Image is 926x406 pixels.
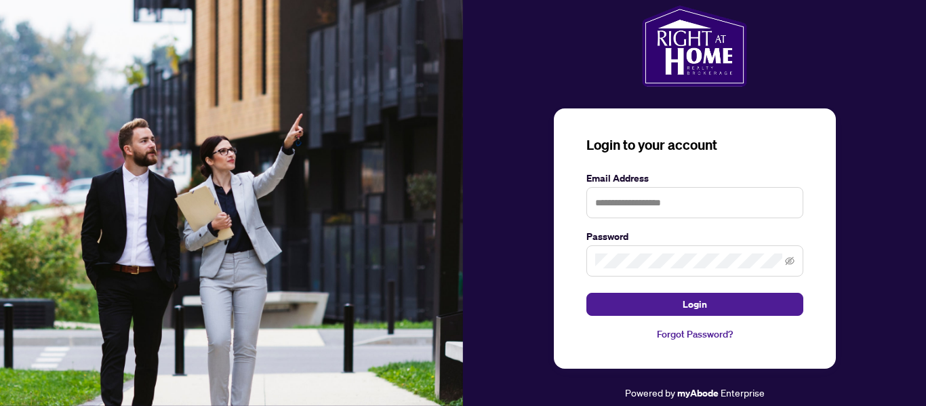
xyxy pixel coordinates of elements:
[785,256,794,266] span: eye-invisible
[586,327,803,342] a: Forgot Password?
[586,293,803,316] button: Login
[683,293,707,315] span: Login
[677,386,719,401] a: myAbode
[586,171,803,186] label: Email Address
[586,229,803,244] label: Password
[586,136,803,155] h3: Login to your account
[625,386,675,399] span: Powered by
[721,386,765,399] span: Enterprise
[642,5,747,87] img: ma-logo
